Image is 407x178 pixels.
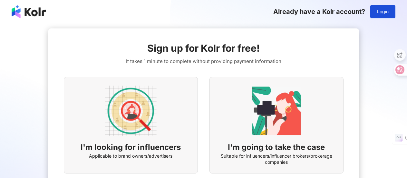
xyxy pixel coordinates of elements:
span: I'm looking for influencers [81,142,181,153]
span: Already have a Kolr account? [273,8,365,16]
span: Sign up for Kolr for free! [147,41,260,55]
span: Login [377,9,389,14]
img: AD identity option [105,85,157,137]
span: It takes 1 minute to complete without providing payment information [126,58,281,65]
img: logo [12,5,46,18]
span: Applicable to brand owners/advertisers [89,153,172,159]
img: KOL identity option [251,85,302,137]
span: Suitable for influencers/influencer brokers/brokerage companies [218,153,335,165]
span: I'm going to take the case [228,142,325,153]
button: Login [370,5,395,18]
